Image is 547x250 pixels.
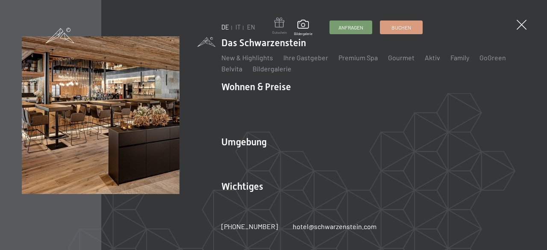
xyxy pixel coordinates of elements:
[221,53,273,62] a: New & Highlights
[221,222,278,231] a: [PHONE_NUMBER]
[221,24,229,31] a: DE
[293,222,376,231] a: hotel@schwarzenstein.com
[253,65,291,73] a: Bildergalerie
[221,222,278,230] span: [PHONE_NUMBER]
[425,53,440,62] a: Aktiv
[330,21,372,34] a: Anfragen
[272,30,287,35] span: Gutschein
[294,20,312,36] a: Bildergalerie
[283,53,328,62] a: Ihre Gastgeber
[294,32,312,36] span: Bildergalerie
[479,53,506,62] a: GoGreen
[338,24,363,31] span: Anfragen
[391,24,411,31] span: Buchen
[247,24,255,31] a: EN
[221,65,242,73] a: Belvita
[235,24,241,31] a: IT
[338,53,378,62] a: Premium Spa
[388,53,415,62] a: Gourmet
[272,18,287,35] a: Gutschein
[450,53,469,62] a: Family
[380,21,422,34] a: Buchen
